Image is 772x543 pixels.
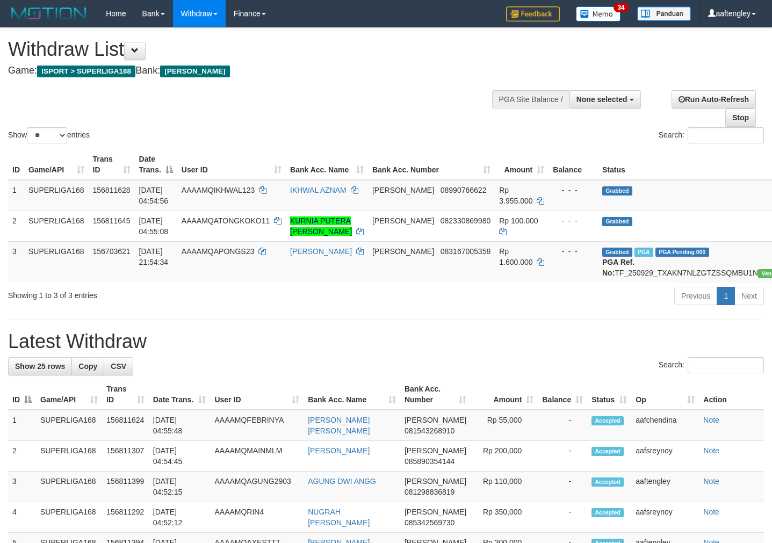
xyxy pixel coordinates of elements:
th: Trans ID: activate to sort column ascending [89,149,135,180]
span: [DATE] 04:55:08 [139,216,169,236]
span: Grabbed [602,186,632,196]
span: [DATE] 04:54:56 [139,186,169,205]
td: Rp 350,000 [471,502,538,533]
span: Accepted [591,447,624,456]
td: aafsreynoy [631,502,699,533]
span: Accepted [591,477,624,487]
span: Grabbed [602,248,632,257]
div: - - - [553,185,594,196]
span: 156811645 [93,216,131,225]
span: Copy [78,362,97,371]
th: Game/API: activate to sort column ascending [36,379,102,410]
th: ID [8,149,24,180]
span: Grabbed [602,217,632,226]
input: Search: [688,357,764,373]
th: User ID: activate to sort column ascending [210,379,304,410]
td: 2 [8,441,36,472]
a: Previous [674,287,717,305]
span: Copy 085342569730 to clipboard [405,518,454,527]
td: Rp 200,000 [471,441,538,472]
td: [DATE] 04:54:45 [149,441,211,472]
td: - [538,472,587,502]
span: [PERSON_NAME] [372,186,434,194]
th: Balance [549,149,598,180]
th: ID: activate to sort column descending [8,379,36,410]
div: - - - [553,215,594,226]
b: PGA Ref. No: [602,258,634,277]
div: - - - [553,246,594,257]
a: 1 [717,287,735,305]
a: CSV [104,357,133,375]
td: AAAAMQAGUNG2903 [210,472,304,502]
h1: Withdraw List [8,39,504,60]
span: PGA Pending [655,248,709,257]
td: SUPERLIGA168 [24,211,89,241]
a: Next [734,287,764,305]
th: Date Trans.: activate to sort column ascending [149,379,211,410]
a: [PERSON_NAME] [308,446,370,455]
img: Feedback.jpg [506,6,560,21]
select: Showentries [27,127,67,143]
span: [PERSON_NAME] [160,66,229,77]
a: Stop [725,108,756,127]
span: Rp 100.000 [499,216,538,225]
span: Rp 1.600.000 [499,247,532,266]
a: Note [703,508,719,516]
td: SUPERLIGA168 [36,472,102,502]
span: 34 [614,3,628,12]
span: Accepted [591,416,624,425]
td: SUPERLIGA168 [24,241,89,283]
td: Rp 55,000 [471,410,538,441]
th: Bank Acc. Number: activate to sort column ascending [400,379,471,410]
a: KURNIA PUTERA [PERSON_NAME] [290,216,352,236]
span: AAAAMQAPONGS23 [182,247,254,256]
td: SUPERLIGA168 [36,441,102,472]
img: panduan.png [637,6,691,21]
td: aafchendina [631,410,699,441]
span: Marked by aafchhiseyha [634,248,653,257]
span: None selected [576,95,627,104]
h4: Game: Bank: [8,66,504,76]
a: Note [703,477,719,486]
label: Search: [659,357,764,373]
span: 156703621 [93,247,131,256]
th: Balance: activate to sort column ascending [538,379,587,410]
td: 156811624 [102,410,149,441]
a: Note [703,446,719,455]
td: aafsreynoy [631,441,699,472]
td: 1 [8,180,24,211]
label: Show entries [8,127,90,143]
span: AAAAMQIKHWAL123 [182,186,255,194]
button: None selected [569,90,641,108]
span: [PERSON_NAME] [405,416,466,424]
td: SUPERLIGA168 [36,502,102,533]
a: Show 25 rows [8,357,72,375]
span: Show 25 rows [15,362,65,371]
td: 4 [8,502,36,533]
span: Copy 083167005358 to clipboard [441,247,490,256]
td: 3 [8,241,24,283]
th: Bank Acc. Number: activate to sort column ascending [368,149,495,180]
td: - [538,502,587,533]
span: Copy 081543268910 to clipboard [405,426,454,435]
span: Rp 3.955.000 [499,186,532,205]
img: Button%20Memo.svg [576,6,621,21]
div: PGA Site Balance / [492,90,569,108]
td: Rp 110,000 [471,472,538,502]
a: NUGRAH [PERSON_NAME] [308,508,370,527]
th: Amount: activate to sort column ascending [471,379,538,410]
td: 2 [8,211,24,241]
td: AAAAMQFEBRINYA [210,410,304,441]
span: Copy 085890354144 to clipboard [405,457,454,466]
span: [DATE] 21:54:34 [139,247,169,266]
th: Op: activate to sort column ascending [631,379,699,410]
td: SUPERLIGA168 [24,180,89,211]
img: MOTION_logo.png [8,5,90,21]
td: [DATE] 04:52:12 [149,502,211,533]
a: [PERSON_NAME] [290,247,352,256]
span: Copy 08990766622 to clipboard [441,186,487,194]
a: Copy [71,357,104,375]
td: aaftengley [631,472,699,502]
td: 3 [8,472,36,502]
td: 156811292 [102,502,149,533]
